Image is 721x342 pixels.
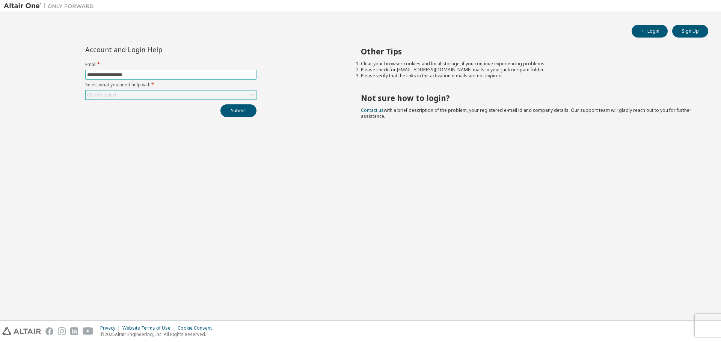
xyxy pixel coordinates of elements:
[361,67,695,73] li: Please check for [EMAIL_ADDRESS][DOMAIN_NAME] mails in your junk or spam folder.
[361,47,695,56] h2: Other Tips
[85,62,256,68] label: Email
[85,47,222,53] div: Account and Login Help
[220,104,256,117] button: Submit
[85,82,256,88] label: Select what you need help with
[361,93,695,103] h2: Not sure how to login?
[361,107,691,119] span: with a brief description of the problem, your registered e-mail id and company details. Our suppo...
[361,107,384,113] a: Contact us
[86,90,256,99] div: Click to select
[100,325,122,331] div: Privacy
[100,331,216,337] p: © 2025 Altair Engineering, Inc. All Rights Reserved.
[672,25,708,38] button: Sign Up
[2,327,41,335] img: altair_logo.svg
[87,92,116,98] div: Click to select
[178,325,216,331] div: Cookie Consent
[122,325,178,331] div: Website Terms of Use
[58,327,66,335] img: instagram.svg
[4,2,98,10] img: Altair One
[45,327,53,335] img: facebook.svg
[632,25,668,38] button: Login
[83,327,94,335] img: youtube.svg
[70,327,78,335] img: linkedin.svg
[361,61,695,67] li: Clear your browser cookies and local storage, if you continue experiencing problems.
[361,73,695,79] li: Please verify that the links in the activation e-mails are not expired.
